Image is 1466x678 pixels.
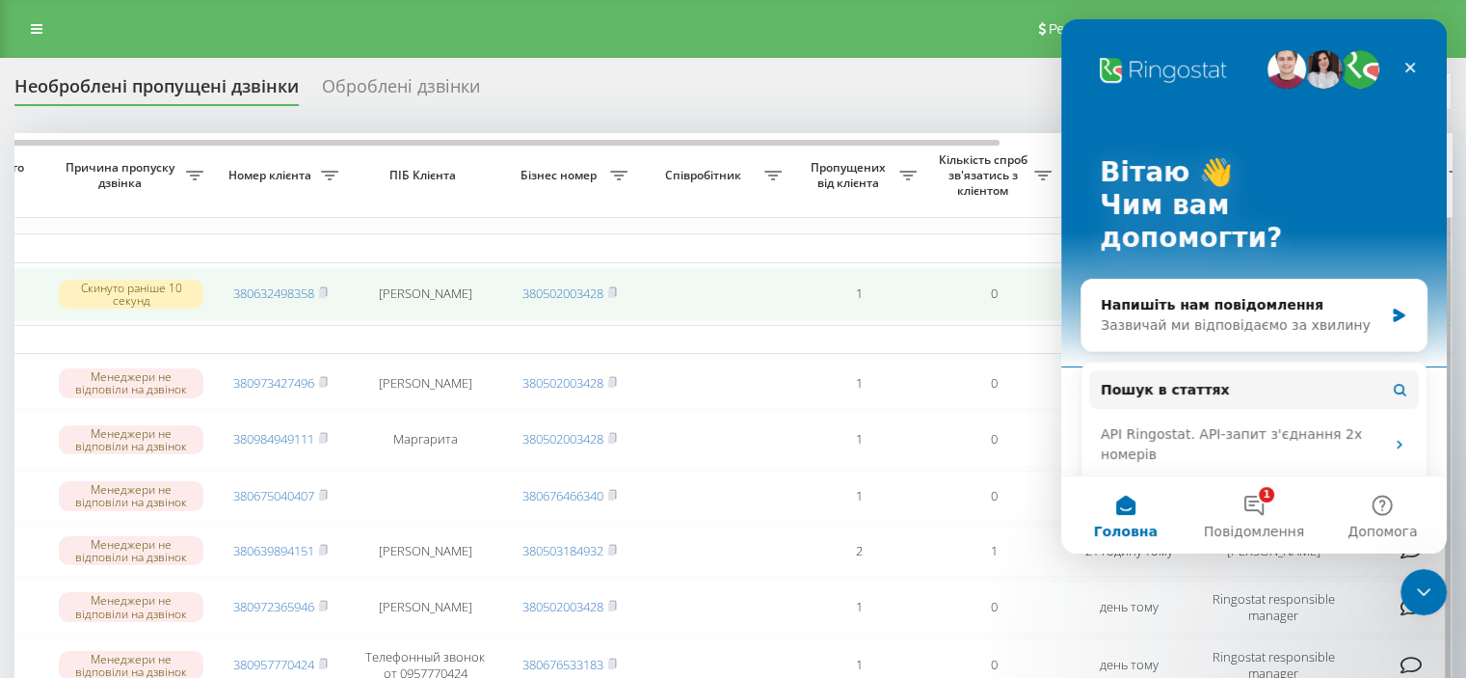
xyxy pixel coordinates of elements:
td: 1 [791,581,926,635]
span: Співробітник [647,168,764,183]
a: 380639894151 [233,542,314,559]
a: 380972365946 [233,598,314,615]
td: 0 [926,358,1061,409]
a: 380984949111 [233,430,314,447]
td: [PERSON_NAME] [348,526,502,577]
td: Ringostat responsible manager [1196,581,1350,635]
td: 0 [926,581,1061,635]
div: Скинуто раніше 10 секунд [59,280,203,309]
iframe: Intercom live chat [1400,569,1447,615]
td: [PERSON_NAME] [348,267,502,321]
a: 380675040407 [233,487,314,504]
td: [PERSON_NAME] [348,581,502,635]
span: Бізнес номер [512,168,610,183]
a: 380957770424 [233,656,314,673]
div: Менеджери не відповіли на дзвінок [59,368,203,397]
td: 1 [926,526,1061,577]
div: Менеджери не відповіли на дзвінок [59,481,203,510]
td: 0 [926,267,1061,321]
span: Пропущених від клієнта [801,160,899,190]
td: 1 [791,267,926,321]
td: [PERSON_NAME] [348,358,502,409]
td: 0 [926,413,1061,467]
span: ПІБ Клієнта [364,168,486,183]
span: Кількість спроб зв'язатись з клієнтом [936,152,1034,198]
a: 380502003428 [522,285,603,302]
a: 380503184932 [522,542,603,559]
a: 380973427496 [233,374,314,392]
div: Необроблені пропущені дзвінки [14,76,299,106]
td: 1 [791,471,926,522]
a: 380502003428 [522,374,603,392]
a: 380502003428 [522,598,603,615]
td: 2 [791,526,926,577]
td: 1 [791,358,926,409]
td: 0 [926,471,1061,522]
iframe: Intercom live chat [1061,19,1447,554]
span: Номер клієнта [223,168,321,183]
td: день тому [1061,581,1196,635]
td: 1 [791,413,926,467]
td: Маргарита [348,413,502,467]
div: Менеджери не відповіли на дзвінок [59,536,203,565]
a: 380632498358 [233,285,314,302]
a: 380676466340 [522,487,603,504]
div: Менеджери не відповіли на дзвінок [59,592,203,621]
div: Менеджери не відповіли на дзвінок [59,425,203,454]
a: 380502003428 [522,430,603,447]
div: Оброблені дзвінки [322,76,480,106]
span: Причина пропуску дзвінка [59,160,186,190]
a: 380676533183 [522,656,603,673]
span: Реферальна програма [1049,21,1190,37]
